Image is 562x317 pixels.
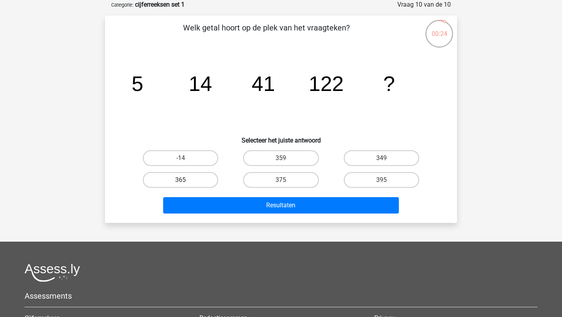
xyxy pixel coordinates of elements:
tspan: 41 [252,72,275,95]
h6: Selecteer het juiste antwoord [117,130,445,144]
label: -14 [143,150,218,166]
label: 349 [344,150,419,166]
label: 395 [344,172,419,188]
label: 365 [143,172,218,188]
tspan: 14 [189,72,212,95]
button: Resultaten [163,197,399,214]
img: Assessly logo [25,264,80,282]
label: 359 [243,150,318,166]
p: Welk getal hoort op de plek van het vraagteken? [117,22,415,45]
small: Categorie: [111,2,133,8]
strong: cijferreeksen set 1 [135,1,185,8]
tspan: 5 [132,72,143,95]
h5: Assessments [25,291,537,301]
div: 00:24 [425,19,454,39]
tspan: ? [383,72,395,95]
label: 375 [243,172,318,188]
tspan: 122 [309,72,344,95]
